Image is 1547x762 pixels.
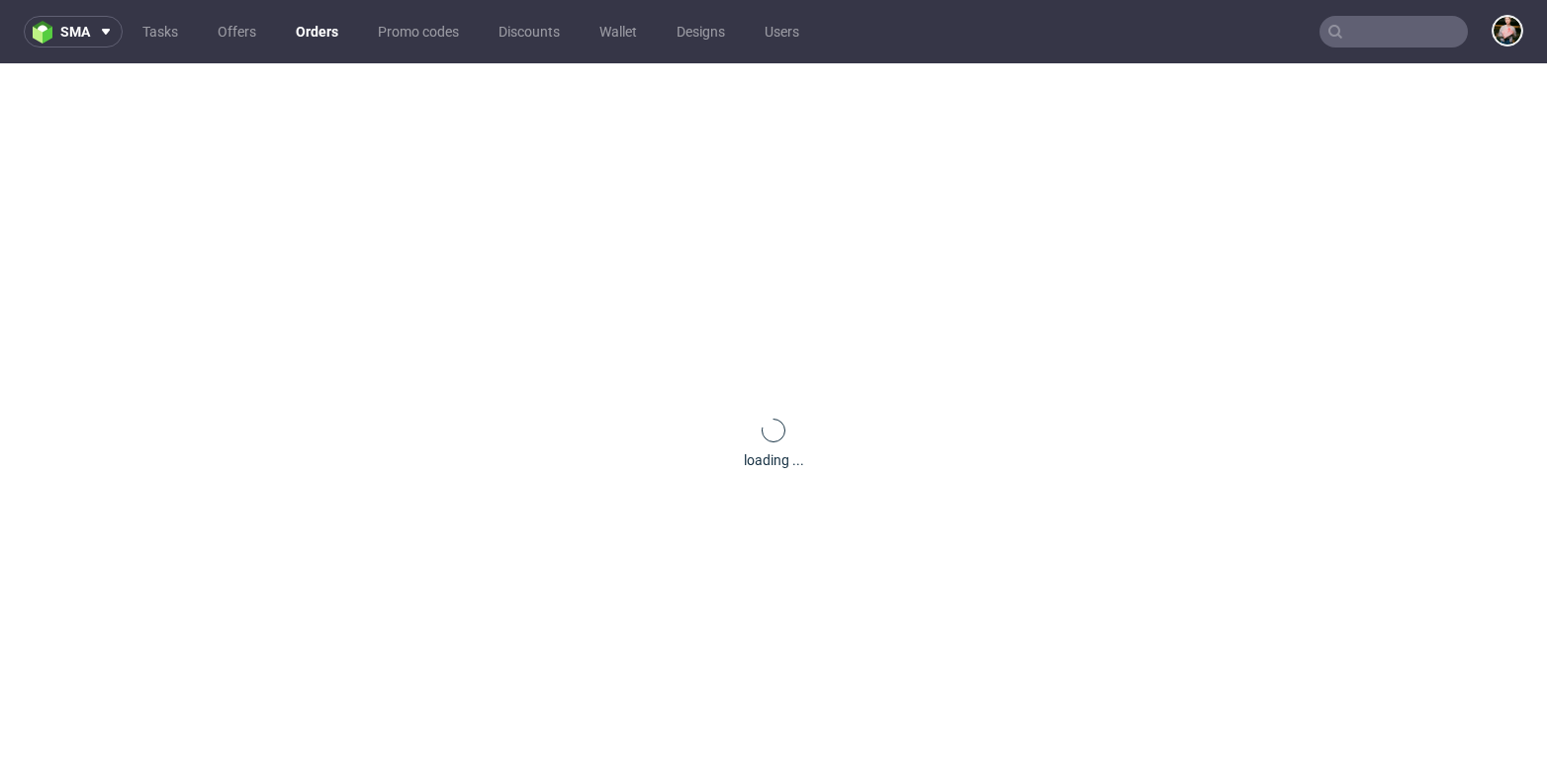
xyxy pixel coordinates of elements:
[60,25,90,39] span: sma
[487,16,572,48] a: Discounts
[131,16,190,48] a: Tasks
[206,16,268,48] a: Offers
[588,16,649,48] a: Wallet
[1494,17,1521,45] img: Marta Tomaszewska
[284,16,350,48] a: Orders
[753,16,811,48] a: Users
[24,16,123,48] button: sma
[33,21,60,44] img: logo
[366,16,471,48] a: Promo codes
[744,450,804,470] div: loading ...
[665,16,737,48] a: Designs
